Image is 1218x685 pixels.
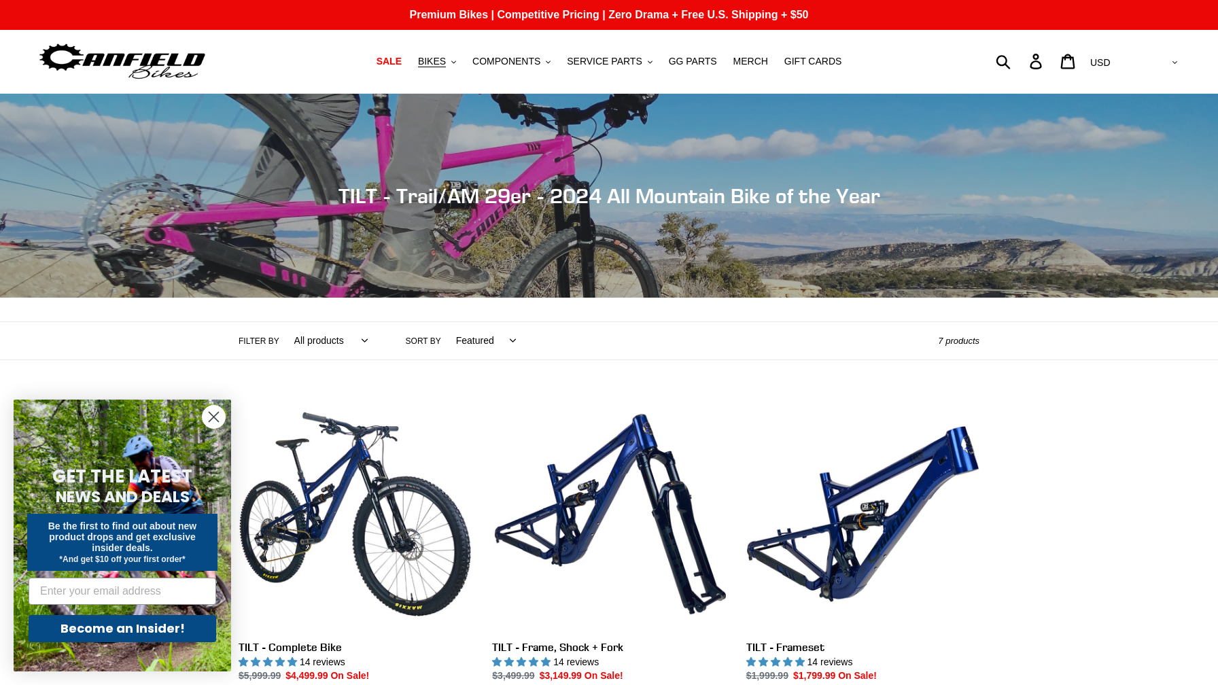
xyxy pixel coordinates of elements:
[778,52,849,71] a: GIFT CARDS
[52,464,192,489] span: GET THE LATEST
[662,52,724,71] a: GG PARTS
[338,183,880,208] span: TILT - Trail/AM 29er - 2024 All Mountain Bike of the Year
[29,578,216,605] input: Enter your email address
[669,56,717,67] span: GG PARTS
[56,486,190,508] span: NEWS AND DEALS
[37,40,207,83] img: Canfield Bikes
[370,52,408,71] a: SALE
[48,521,197,553] span: Be the first to find out about new product drops and get exclusive insider deals.
[418,56,446,67] span: BIKES
[560,52,659,71] button: SERVICE PARTS
[733,56,768,67] span: MERCH
[239,335,279,347] label: Filter by
[29,615,216,642] button: Become an Insider!
[377,56,402,67] span: SALE
[784,56,842,67] span: GIFT CARDS
[411,52,463,71] button: BIKES
[472,56,540,67] span: COMPONENTS
[1003,46,1038,76] input: Search
[466,52,557,71] button: COMPONENTS
[202,405,226,429] button: Close dialog
[727,52,775,71] a: MERCH
[59,555,185,564] span: *And get $10 off your first order*
[567,56,642,67] span: SERVICE PARTS
[406,335,441,347] label: Sort by
[938,336,979,346] span: 7 products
